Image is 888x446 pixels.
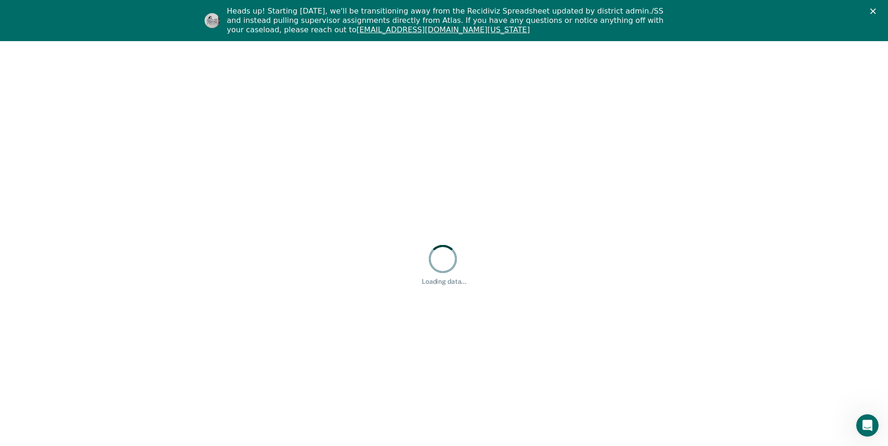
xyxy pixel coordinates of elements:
div: Heads up! Starting [DATE], we'll be transitioning away from the Recidiviz Spreadsheet updated by ... [227,7,669,35]
div: Close [870,8,880,14]
img: Profile image for Kim [205,13,220,28]
iframe: Intercom live chat [856,414,879,437]
div: Loading data... [422,278,466,286]
a: [EMAIL_ADDRESS][DOMAIN_NAME][US_STATE] [356,25,529,34]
